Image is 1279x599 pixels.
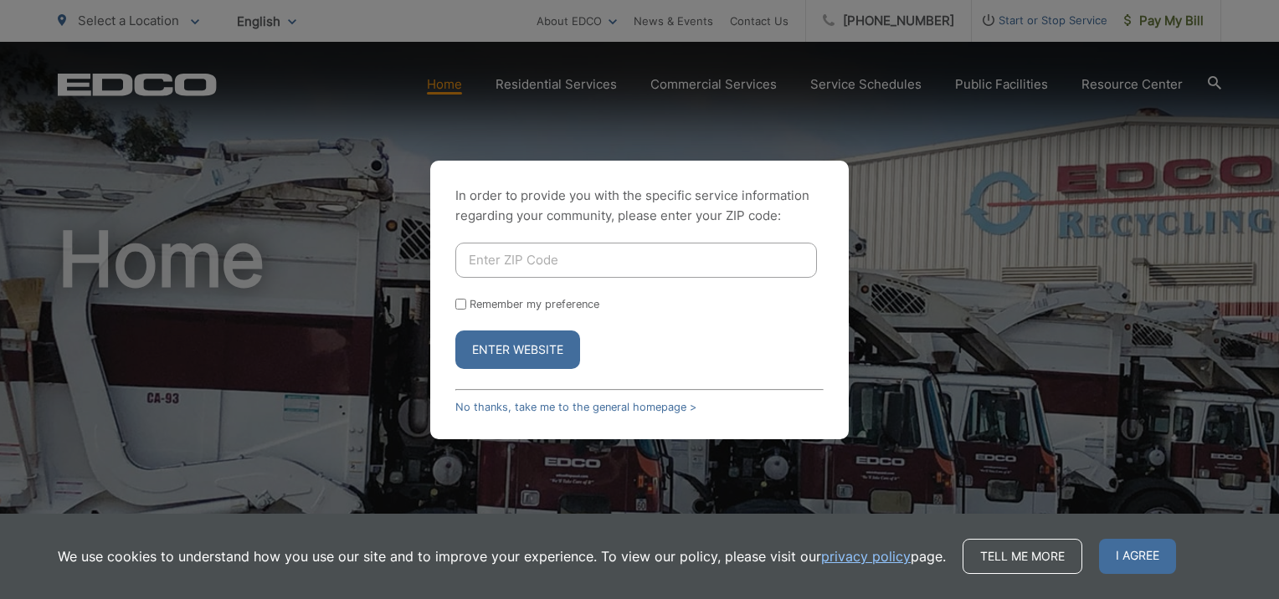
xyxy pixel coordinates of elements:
[963,539,1082,574] a: Tell me more
[455,401,696,413] a: No thanks, take me to the general homepage >
[455,186,824,226] p: In order to provide you with the specific service information regarding your community, please en...
[455,330,580,369] button: Enter Website
[821,546,911,566] a: privacy policy
[58,546,946,566] p: We use cookies to understand how you use our site and to improve your experience. To view our pol...
[1099,539,1176,574] span: I agree
[455,243,817,278] input: Enter ZIP Code
[470,298,599,310] label: Remember my preference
